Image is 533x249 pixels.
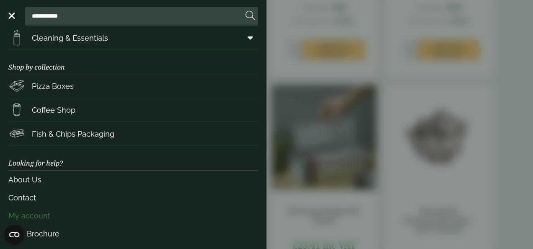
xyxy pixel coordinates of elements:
a: Coffee Shop [8,98,258,122]
button: Open CMP widget [4,225,24,245]
a: About Us [8,171,258,189]
a: My account [8,207,258,225]
span: Fish & Chips Packaging [32,128,114,140]
a: 2024 Brochure [8,225,258,243]
a: Fish & Chips Packaging [8,122,258,145]
img: HotDrink_paperCup.svg [8,101,25,118]
span: Pizza Boxes [32,80,74,92]
img: Pizza_boxes.svg [8,78,25,94]
span: Coffee Shop [32,104,75,116]
h3: Looking for help? [8,146,258,170]
a: Pizza Boxes [8,74,258,98]
a: Contact [8,189,258,207]
span: Cleaning & Essentials [32,32,108,44]
h3: Shop by collection [8,50,258,74]
img: FishNchip_box.svg [8,125,25,142]
img: open-wipe.svg [8,29,25,46]
a: Cleaning & Essentials [8,26,258,49]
